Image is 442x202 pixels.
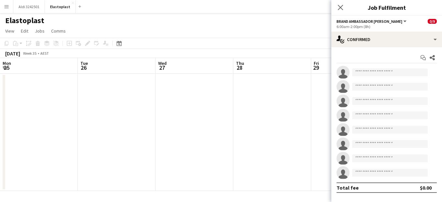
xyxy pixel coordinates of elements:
span: 0/9 [428,19,437,24]
span: View [5,28,14,34]
button: Elastoplast [45,0,76,13]
span: Edit [21,28,28,34]
span: 27 [157,64,167,71]
div: Confirmed [331,32,442,47]
span: 28 [235,64,244,71]
span: 25 [2,64,11,71]
span: Week 35 [21,51,38,56]
div: 6:00am-2:00pm (8h) [337,24,437,29]
span: Thu [236,60,244,66]
span: Wed [158,60,167,66]
div: Total fee [337,184,359,191]
span: Comms [51,28,66,34]
span: Tue [80,60,88,66]
a: Edit [18,27,31,35]
a: Jobs [32,27,47,35]
h3: Job Fulfilment [331,3,442,12]
span: Brand Ambassador Sun [337,19,402,24]
div: $0.00 [420,184,432,191]
div: [DATE] [5,50,20,57]
button: Aldi 3242501 [13,0,45,13]
span: 29 [313,64,319,71]
a: View [3,27,17,35]
span: Jobs [35,28,45,34]
a: Comms [48,27,68,35]
h1: Elastoplast [5,16,44,25]
span: 26 [79,64,88,71]
span: Fri [314,60,319,66]
span: Mon [3,60,11,66]
button: Brand Ambassador [PERSON_NAME] [337,19,407,24]
div: AEST [40,51,49,56]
